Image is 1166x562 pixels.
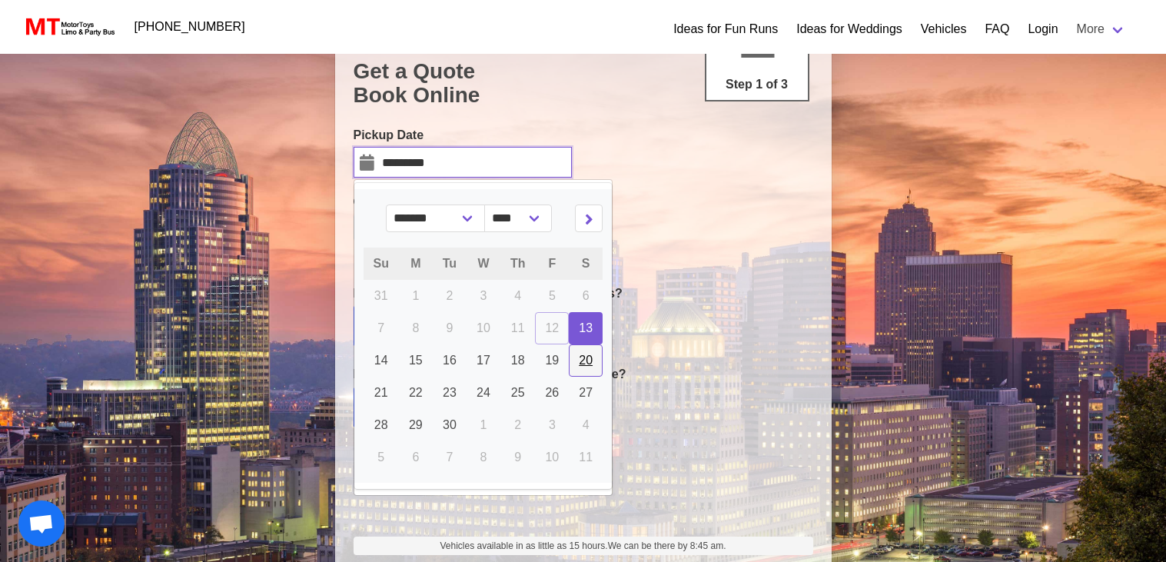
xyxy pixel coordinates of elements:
span: Tu [443,257,457,270]
span: Su [374,257,389,270]
a: 17 [467,344,500,377]
span: 19 [545,354,559,367]
a: 22 [399,377,433,409]
span: 29 [409,418,423,431]
a: 20 [569,344,603,377]
a: Vehicles [921,20,967,38]
a: 15 [399,344,433,377]
span: Vehicles available in as little as 15 hours. [440,539,726,553]
span: 22 [409,386,423,399]
span: 9 [514,451,521,464]
div: Open chat [18,500,65,547]
a: More [1068,14,1135,45]
a: 19 [535,344,569,377]
img: MotorToys Logo [22,16,116,38]
a: 26 [535,377,569,409]
span: Th [510,257,526,270]
span: 17 [477,354,490,367]
a: 18 [500,344,536,377]
span: 13 [579,321,593,334]
span: 27 [579,386,593,399]
a: 28 [364,409,399,441]
span: 1 [480,418,487,431]
span: 8 [480,451,487,464]
span: 3 [480,289,487,302]
span: 10 [545,451,559,464]
span: 5 [549,289,556,302]
span: 21 [374,386,388,399]
span: 18 [511,354,525,367]
span: 7 [377,321,384,334]
span: 26 [545,386,559,399]
span: 12 [545,321,559,334]
span: 5 [377,451,384,464]
span: 24 [477,386,490,399]
a: 14 [364,344,399,377]
a: 30 [433,409,467,441]
h1: Get a Quote Book Online [354,59,813,108]
a: [PHONE_NUMBER] [125,12,254,42]
span: S [582,257,590,270]
p: Step 1 of 3 [713,75,802,94]
span: 8 [412,321,419,334]
span: 31 [374,289,388,302]
a: 21 [364,377,399,409]
span: 28 [374,418,388,431]
span: 15 [409,354,423,367]
span: 30 [443,418,457,431]
span: 10 [477,321,490,334]
span: 7 [446,451,453,464]
a: Ideas for Fun Runs [673,20,778,38]
span: 11 [511,321,525,334]
span: 6 [412,451,419,464]
span: 1 [412,289,419,302]
a: 23 [433,377,467,409]
span: 11 [579,451,593,464]
label: Pickup Date [354,126,572,145]
a: Ideas for Weddings [796,20,902,38]
span: 16 [443,354,457,367]
span: 23 [443,386,457,399]
span: W [477,257,489,270]
a: 29 [399,409,433,441]
span: M [410,257,420,270]
span: 2 [446,289,453,302]
span: 4 [514,289,521,302]
a: 24 [467,377,500,409]
a: FAQ [985,20,1009,38]
a: 13 [569,312,603,344]
span: 9 [446,321,453,334]
span: 2 [514,418,521,431]
span: 20 [579,354,593,367]
span: F [548,257,556,270]
span: 3 [549,418,556,431]
a: 27 [569,377,603,409]
span: 6 [583,289,590,302]
span: 25 [511,386,525,399]
a: Login [1028,20,1058,38]
span: 4 [583,418,590,431]
a: 25 [500,377,536,409]
a: 16 [433,344,467,377]
span: 14 [374,354,388,367]
span: We can be there by 8:45 am. [608,540,726,551]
